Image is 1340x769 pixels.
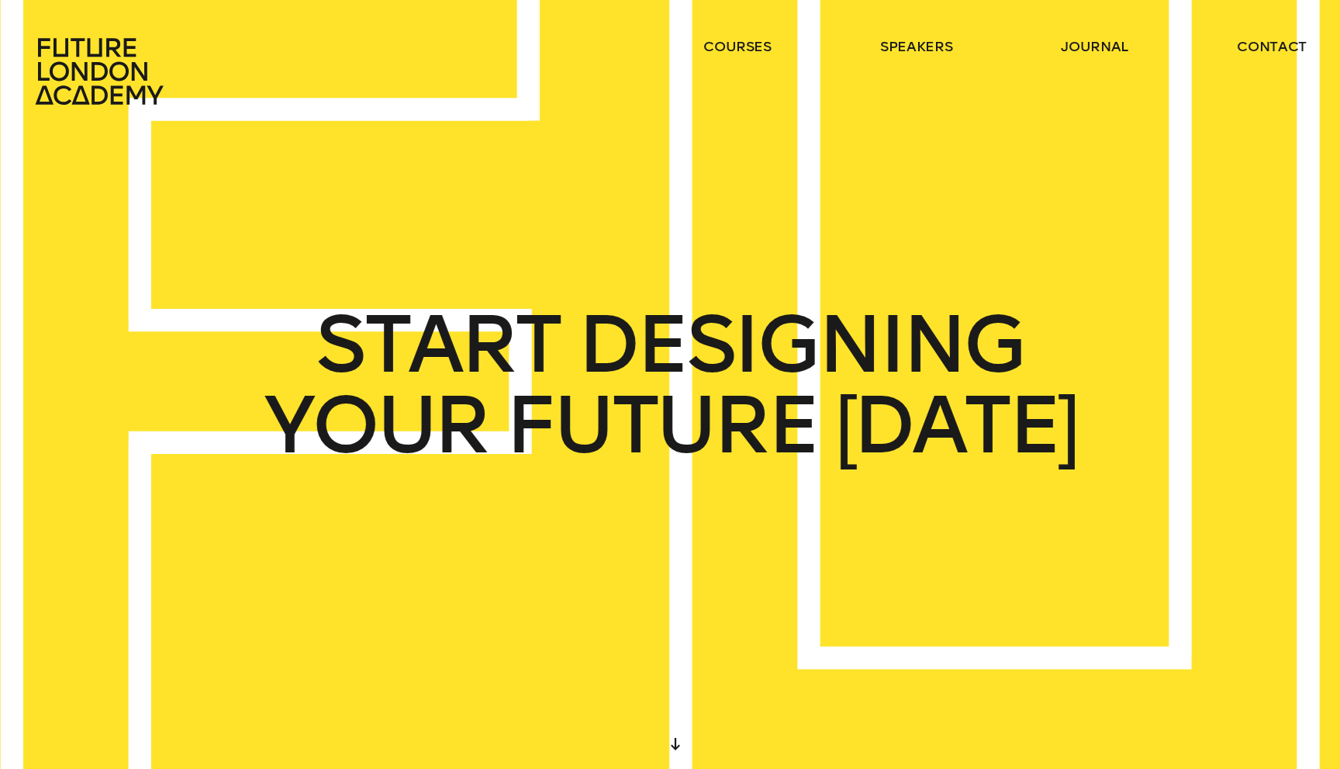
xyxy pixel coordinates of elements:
a: journal [1061,37,1128,56]
span: [DATE] [835,385,1077,466]
span: YOUR [264,385,488,466]
a: courses [703,37,772,56]
span: DESIGNING [578,304,1024,385]
span: FUTURE [506,385,817,466]
a: speakers [880,37,952,56]
span: START [316,304,560,385]
a: contact [1237,37,1307,56]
